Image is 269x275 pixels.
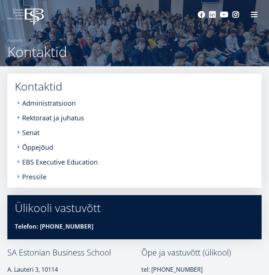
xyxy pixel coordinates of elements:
[15,81,254,92] a: Kontaktid
[7,37,23,44] a: Avaleht
[209,11,216,18] a: Linkedin
[22,144,53,151] a: Õppejõud
[22,129,39,136] a: Senat
[22,158,98,166] a: EBS Executive Education
[220,11,228,18] a: Youtube
[198,11,205,18] a: Facebook
[22,99,76,107] a: Administratsioon
[141,247,256,258] h3: Õpe ja vastuvõtt (ülikool)
[15,222,93,230] strong: Telefon: [PHONE_NUMBER]
[232,11,239,18] a: Instagram
[22,114,84,121] a: Rektoraat ja juhatus
[7,247,141,258] h3: SA Estonian Business School
[22,173,46,180] a: Pressile
[15,202,254,214] div: Ülikooli vastuvõtt
[7,42,67,61] span: Kontaktid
